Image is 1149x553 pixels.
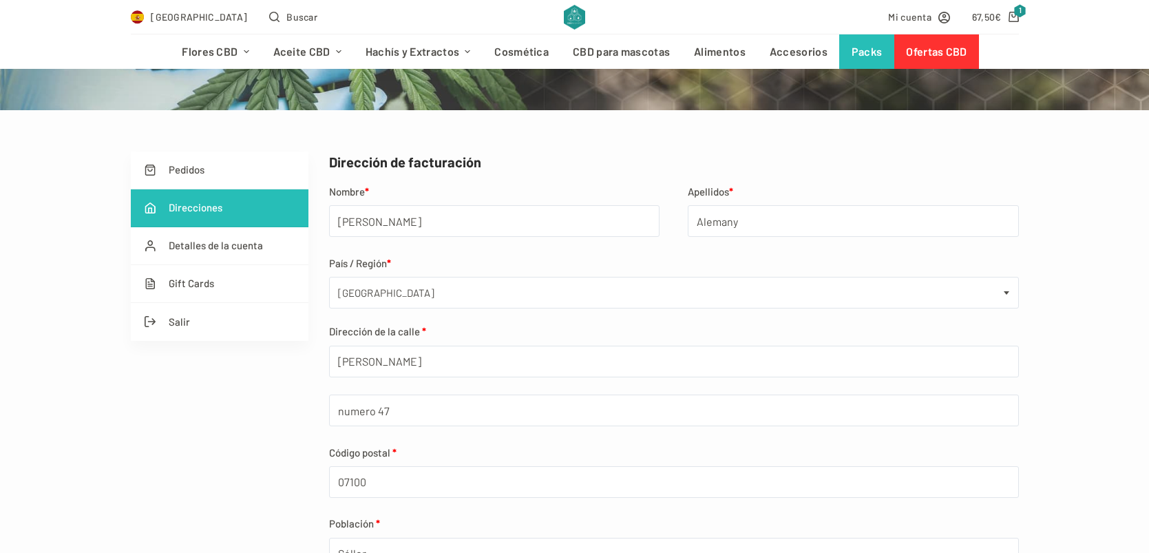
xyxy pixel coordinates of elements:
[888,9,931,25] span: Mi cuenta
[329,395,1019,426] input: Apartamento, habitación, etc. (opcional)
[329,183,660,200] label: Nombre
[329,277,1019,309] span: País / Región
[286,9,317,25] span: Buscar
[376,517,380,530] abbr: obligatorio
[131,189,308,227] a: Direcciones
[131,265,308,303] a: Gift Cards
[131,227,308,265] a: Detalles de la cuenta
[757,34,839,69] a: Accesorios
[888,9,950,25] a: Mi cuenta
[131,10,145,24] img: ES Flag
[131,152,308,189] a: Pedidos
[422,325,426,337] abbr: obligatorio
[151,9,247,25] span: [GEOGRAPHIC_DATA]
[729,185,733,198] abbr: obligatorio
[365,185,369,198] abbr: obligatorio
[329,515,1019,532] label: Población
[688,183,1019,200] label: Apellidos
[170,34,979,69] nav: Menú de cabecera
[972,9,1019,25] a: Carro de compra
[839,34,894,69] a: Packs
[1014,4,1026,17] span: 1
[392,446,397,459] abbr: obligatorio
[131,303,308,341] a: Salir
[329,323,1019,340] label: Dirección de la calle
[330,278,1018,308] span: España
[353,34,483,69] a: Hachís y Extractos
[564,5,585,30] img: CBD Alchemy
[894,34,979,69] a: Ofertas CBD
[995,11,1001,23] span: €
[329,346,1019,377] input: Número de la casa y nombre de la calle
[329,255,1019,272] label: País / Región
[261,34,353,69] a: Aceite CBD
[170,34,261,69] a: Flores CBD
[561,34,682,69] a: CBD para mascotas
[329,152,1019,172] h3: Dirección de facturación
[682,34,758,69] a: Alimentos
[972,11,1002,23] bdi: 67,50
[269,9,317,25] button: Abrir formulario de búsqueda
[329,444,1019,461] label: Código postal
[483,34,561,69] a: Cosmética
[387,257,391,269] abbr: obligatorio
[131,9,248,25] a: Select Country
